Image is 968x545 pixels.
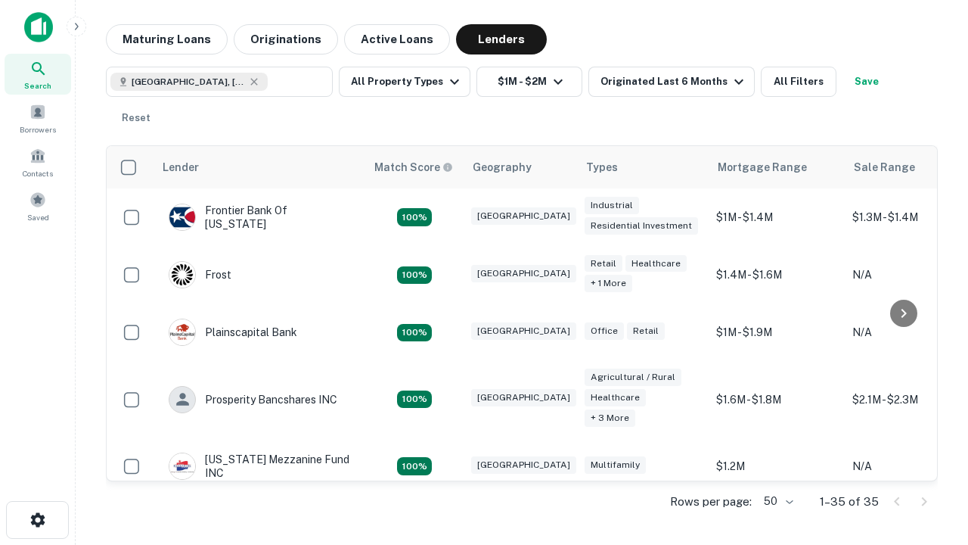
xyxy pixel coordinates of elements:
div: Agricultural / Rural [585,369,681,386]
button: $1M - $2M [476,67,582,97]
td: $1.6M - $1.8M [709,361,845,438]
a: Contacts [5,142,71,182]
button: Reset [112,103,160,133]
div: Plainscapital Bank [169,319,297,346]
img: picture [169,262,195,288]
p: 1–35 of 35 [820,493,879,511]
th: Types [577,146,709,188]
td: $1M - $1.9M [709,304,845,361]
div: Retail [585,255,622,272]
div: Healthcare [585,389,646,406]
div: [GEOGRAPHIC_DATA] [471,265,576,282]
button: All Property Types [339,67,470,97]
div: [GEOGRAPHIC_DATA] [471,456,576,474]
div: [GEOGRAPHIC_DATA] [471,389,576,406]
div: Residential Investment [585,217,698,235]
div: Geography [473,158,532,176]
div: Matching Properties: 6, hasApolloMatch: undefined [397,391,432,409]
button: Originated Last 6 Months [588,67,755,97]
th: Lender [154,146,365,188]
button: All Filters [761,67,836,97]
button: Maturing Loans [106,24,228,54]
p: Rows per page: [670,493,752,511]
td: $1.4M - $1.6M [709,246,845,304]
div: Office [585,322,624,340]
span: Borrowers [20,123,56,135]
div: Mortgage Range [718,158,807,176]
td: $1M - $1.4M [709,188,845,246]
th: Capitalize uses an advanced AI algorithm to match your search with the best lender. The match sco... [365,146,464,188]
div: Frost [169,261,231,288]
button: Save your search to get updates of matches that match your search criteria. [842,67,891,97]
img: picture [169,319,195,345]
div: Types [586,158,618,176]
a: Borrowers [5,98,71,139]
img: picture [169,204,195,230]
a: Saved [5,185,71,226]
span: [GEOGRAPHIC_DATA], [GEOGRAPHIC_DATA], [GEOGRAPHIC_DATA] [132,75,245,89]
td: $1.2M [709,438,845,495]
img: capitalize-icon.png [24,12,53,42]
button: Lenders [456,24,547,54]
h6: Match Score [374,159,450,176]
div: Retail [627,322,665,340]
div: [GEOGRAPHIC_DATA] [471,322,576,340]
span: Saved [27,211,49,223]
div: Sale Range [854,158,915,176]
div: Multifamily [585,456,646,474]
div: Industrial [585,197,639,214]
span: Contacts [23,167,53,179]
a: Search [5,54,71,95]
th: Mortgage Range [709,146,845,188]
div: + 1 more [585,275,632,292]
img: picture [169,453,195,479]
button: Active Loans [344,24,450,54]
div: Prosperity Bancshares INC [169,386,337,413]
div: + 3 more [585,410,635,427]
div: Capitalize uses an advanced AI algorithm to match your search with the best lender. The match sco... [374,159,453,176]
div: Lender [163,158,199,176]
iframe: Chat Widget [892,424,968,497]
th: Geography [464,146,577,188]
div: Originated Last 6 Months [600,73,748,91]
div: Matching Properties: 4, hasApolloMatch: undefined [397,266,432,285]
span: Search [24,79,51,92]
div: Healthcare [625,255,687,272]
div: [US_STATE] Mezzanine Fund INC [169,453,350,480]
div: 50 [758,490,796,512]
div: Matching Properties: 4, hasApolloMatch: undefined [397,324,432,342]
div: Matching Properties: 4, hasApolloMatch: undefined [397,208,432,226]
div: Matching Properties: 5, hasApolloMatch: undefined [397,457,432,475]
div: [GEOGRAPHIC_DATA] [471,207,576,225]
div: Frontier Bank Of [US_STATE] [169,204,350,231]
button: Originations [234,24,338,54]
